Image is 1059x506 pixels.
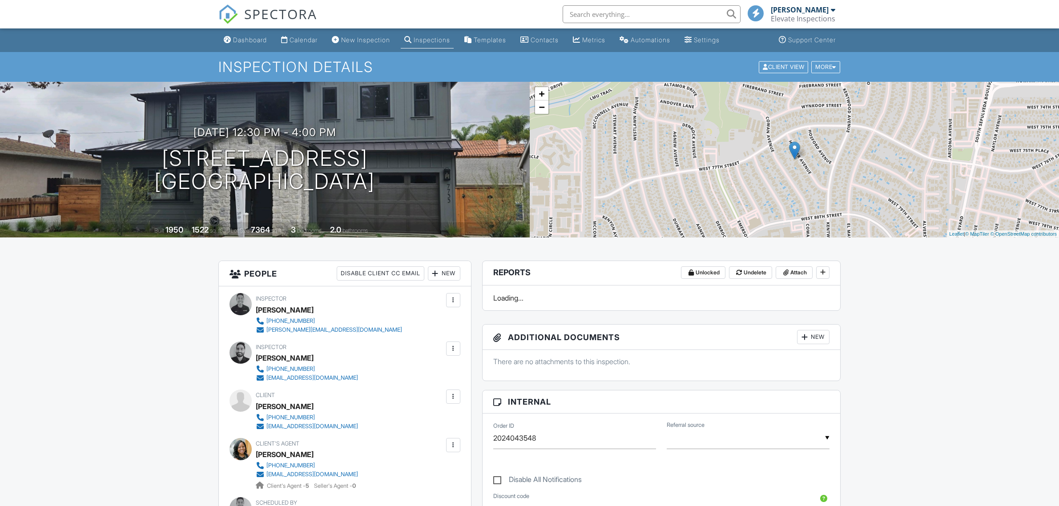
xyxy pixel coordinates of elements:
[267,482,310,489] span: Client's Agent -
[256,295,286,302] span: Inspector
[461,32,510,48] a: Templates
[493,357,830,366] p: There are no attachments to this inspection.
[256,325,402,334] a: [PERSON_NAME][EMAIL_ADDRESS][DOMAIN_NAME]
[278,32,321,48] a: Calendar
[210,227,222,234] span: sq. ft.
[328,32,394,48] a: New Inspection
[256,470,358,479] a: [EMAIL_ADDRESS][DOMAIN_NAME]
[220,32,270,48] a: Dashboard
[266,471,358,478] div: [EMAIL_ADDRESS][DOMAIN_NAME]
[266,462,315,469] div: [PHONE_NUMBER]
[256,303,314,317] div: [PERSON_NAME]
[266,374,358,382] div: [EMAIL_ADDRESS][DOMAIN_NAME]
[811,61,840,73] div: More
[788,36,836,44] div: Support Center
[256,344,286,350] span: Inspector
[563,5,741,23] input: Search everything...
[483,325,841,350] h3: Additional Documents
[271,227,282,234] span: sq.ft.
[531,36,559,44] div: Contacts
[616,32,674,48] a: Automations (Basic)
[582,36,605,44] div: Metrics
[681,32,723,48] a: Settings
[154,147,375,194] h1: [STREET_ADDRESS] [GEOGRAPHIC_DATA]
[256,422,358,431] a: [EMAIL_ADDRESS][DOMAIN_NAME]
[256,461,358,470] a: [PHONE_NUMBER]
[256,448,314,461] a: [PERSON_NAME]
[256,400,314,413] div: [PERSON_NAME]
[266,423,358,430] div: [EMAIL_ADDRESS][DOMAIN_NAME]
[256,440,299,447] span: Client's Agent
[256,365,358,373] a: [PHONE_NUMBER]
[266,326,402,333] div: [PERSON_NAME][EMAIL_ADDRESS][DOMAIN_NAME]
[218,12,317,31] a: SPECTORA
[219,261,471,286] h3: People
[991,231,1057,237] a: © OpenStreetMap contributors
[493,492,529,500] label: Discount code
[341,36,390,44] div: New Inspection
[483,390,841,414] h3: Internal
[231,227,250,234] span: Lot Size
[218,4,238,24] img: The Best Home Inspection Software - Spectora
[631,36,670,44] div: Automations
[517,32,562,48] a: Contacts
[266,317,315,325] div: [PHONE_NUMBER]
[342,227,368,234] span: bathrooms
[244,4,317,23] span: SPECTORA
[759,61,808,73] div: Client View
[266,365,315,373] div: [PHONE_NUMBER]
[256,499,297,506] span: Scheduled By
[535,100,548,114] a: Zoom out
[694,36,720,44] div: Settings
[493,422,514,430] label: Order ID
[256,392,275,398] span: Client
[414,36,450,44] div: Inspections
[290,36,318,44] div: Calendar
[947,230,1059,238] div: |
[771,14,835,23] div: Elevate Inspections
[428,266,460,281] div: New
[797,330,829,344] div: New
[949,231,964,237] a: Leaflet
[291,225,296,234] div: 3
[297,227,322,234] span: bedrooms
[493,475,582,486] label: Disable All Notifications
[330,225,341,234] div: 2.0
[352,482,356,489] strong: 0
[193,126,336,138] h3: [DATE] 12:30 pm - 4:00 pm
[192,225,209,234] div: 1522
[256,351,314,365] div: [PERSON_NAME]
[771,5,829,14] div: [PERSON_NAME]
[256,413,358,422] a: [PHONE_NUMBER]
[474,36,506,44] div: Templates
[758,63,810,70] a: Client View
[218,59,841,75] h1: Inspection Details
[233,36,267,44] div: Dashboard
[965,231,989,237] a: © MapTiler
[266,414,315,421] div: [PHONE_NUMBER]
[306,482,309,489] strong: 5
[337,266,424,281] div: Disable Client CC Email
[256,373,358,382] a: [EMAIL_ADDRESS][DOMAIN_NAME]
[251,225,270,234] div: 7364
[314,482,356,489] span: Seller's Agent -
[165,225,183,234] div: 1950
[775,32,839,48] a: Support Center
[256,317,402,325] a: [PHONE_NUMBER]
[569,32,609,48] a: Metrics
[667,421,705,429] label: Referral source
[154,227,164,234] span: Built
[535,87,548,100] a: Zoom in
[401,32,454,48] a: Inspections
